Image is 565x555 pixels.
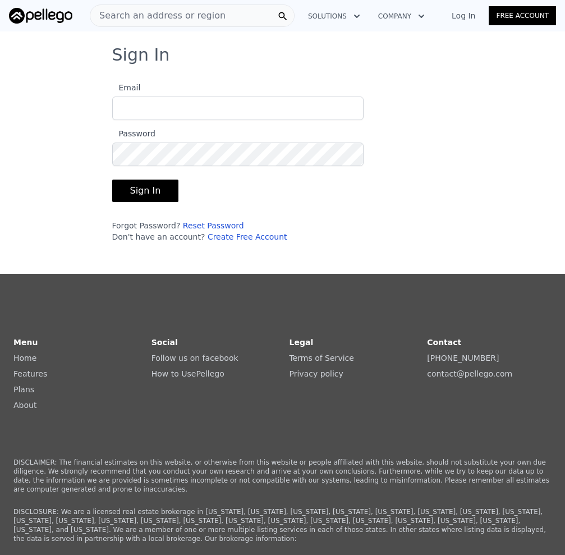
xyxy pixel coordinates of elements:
[290,354,354,363] a: Terms of Service
[183,221,244,230] a: Reset Password
[9,8,72,24] img: Pellego
[13,369,47,378] a: Features
[112,97,364,120] input: Email
[112,180,179,202] button: Sign In
[13,401,36,410] a: About
[13,507,552,543] p: DISCLOSURE: We are a licensed real estate brokerage in [US_STATE], [US_STATE], [US_STATE], [US_ST...
[369,6,434,26] button: Company
[290,338,314,347] strong: Legal
[112,143,364,166] input: Password
[427,369,512,378] a: contact@pellego.com
[489,6,556,25] a: Free Account
[112,45,453,65] h3: Sign In
[290,369,343,378] a: Privacy policy
[438,10,489,21] a: Log In
[299,6,369,26] button: Solutions
[90,9,226,22] span: Search an address or region
[427,338,461,347] strong: Contact
[208,232,287,241] a: Create Free Account
[151,369,224,378] a: How to UsePellego
[151,338,178,347] strong: Social
[112,129,155,138] span: Password
[13,354,36,363] a: Home
[151,354,238,363] a: Follow us on facebook
[13,338,38,347] strong: Menu
[13,385,34,394] a: Plans
[112,83,141,92] span: Email
[427,354,499,363] a: [PHONE_NUMBER]
[112,220,364,242] div: Forgot Password? Don't have an account?
[13,458,552,494] p: DISCLAIMER: The financial estimates on this website, or otherwise from this website or people aff...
